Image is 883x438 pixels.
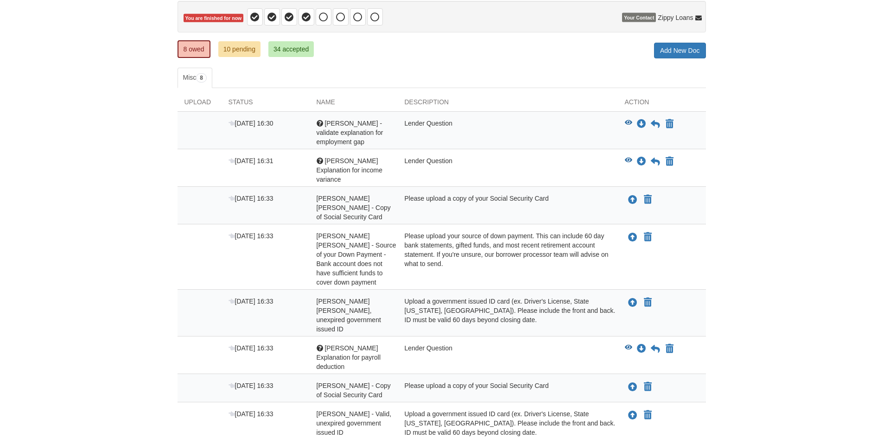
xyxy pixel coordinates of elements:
button: Upload Fabiola Lopez Franco - Copy of Social Security Card [627,194,638,206]
span: [PERSON_NAME] - Valid, unexpired government issued ID [317,410,392,436]
div: Please upload a copy of your Social Security Card [398,381,618,400]
button: Upload Fabiola Lopez Franco - Source of your Down Payment - Bank account does not have sufficient... [627,231,638,243]
span: You are finished for now [184,14,244,23]
div: Upload a government issued ID card (ex. Driver's License, State [US_STATE], [GEOGRAPHIC_DATA]). P... [398,297,618,334]
span: [DATE] 16:33 [229,382,273,389]
a: 8 owed [178,40,210,58]
div: Lender Question [398,343,618,371]
a: Download Jacob Explanation for payroll deduction [637,345,646,353]
button: Upload Fabiola Lopez Franco - Valid, unexpired government issued ID [627,297,638,309]
span: [PERSON_NAME] - validate explanation for employment gap [317,120,383,146]
a: Download Fabiola - validate explanation for employment gap [637,121,646,128]
span: [DATE] 16:33 [229,232,273,240]
button: Upload Jacob Serres - Copy of Social Security Card [627,381,638,393]
div: Name [310,97,398,111]
span: [PERSON_NAME] - Copy of Social Security Card [317,382,391,399]
span: [PERSON_NAME] [PERSON_NAME], unexpired government issued ID [317,298,381,333]
span: [PERSON_NAME] [PERSON_NAME] - Copy of Social Security Card [317,195,391,221]
span: [DATE] 16:31 [229,157,273,165]
button: Declare Jacob Explanation for payroll deduction not applicable [665,343,674,355]
div: Status [222,97,310,111]
span: [DATE] 16:33 [229,344,273,352]
div: Lender Question [398,156,618,184]
div: Please upload a copy of your Social Security Card [398,194,618,222]
button: Declare Fabiola - validate explanation for employment gap not applicable [665,119,674,130]
button: Declare Fabiola Lopez Franco - Copy of Social Security Card not applicable [643,194,653,205]
button: Declare Fabiola Explanation for income variance not applicable [665,156,674,167]
span: [PERSON_NAME] Explanation for payroll deduction [317,344,381,370]
button: Declare Fabiola Lopez Franco - Source of your Down Payment - Bank account does not have sufficien... [643,232,653,243]
span: [DATE] 16:33 [229,195,273,202]
span: Your Contact [622,13,656,22]
a: Misc [178,68,212,88]
button: Declare Fabiola Lopez Franco - Valid, unexpired government issued ID not applicable [643,297,653,308]
button: Upload Jacob Serres - Valid, unexpired government issued ID [627,409,638,421]
div: Upload a government issued ID card (ex. Driver's License, State [US_STATE], [GEOGRAPHIC_DATA]). P... [398,409,618,437]
span: [DATE] 16:30 [229,120,273,127]
button: View Fabiola - validate explanation for employment gap [625,120,632,129]
div: Please upload your source of down payment. This can include 60 day bank statements, gifted funds,... [398,231,618,287]
span: Zippy Loans [658,13,693,22]
button: Declare Jacob Serres - Valid, unexpired government issued ID not applicable [643,410,653,421]
div: Upload [178,97,222,111]
a: Download Fabiola Explanation for income variance [637,158,646,165]
span: [DATE] 16:33 [229,298,273,305]
div: Description [398,97,618,111]
button: Declare Jacob Serres - Copy of Social Security Card not applicable [643,381,653,393]
div: Action [618,97,706,111]
a: 10 pending [218,41,260,57]
button: View Jacob Explanation for payroll deduction [625,344,632,354]
span: [DATE] 16:33 [229,410,273,418]
span: [PERSON_NAME] Explanation for income variance [317,157,382,183]
button: View Fabiola Explanation for income variance [625,157,632,166]
span: [PERSON_NAME] [PERSON_NAME] - Source of your Down Payment - Bank account does not have sufficient... [317,232,396,286]
span: 8 [196,73,207,83]
a: 34 accepted [268,41,314,57]
div: Lender Question [398,119,618,146]
a: Add New Doc [654,43,706,58]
